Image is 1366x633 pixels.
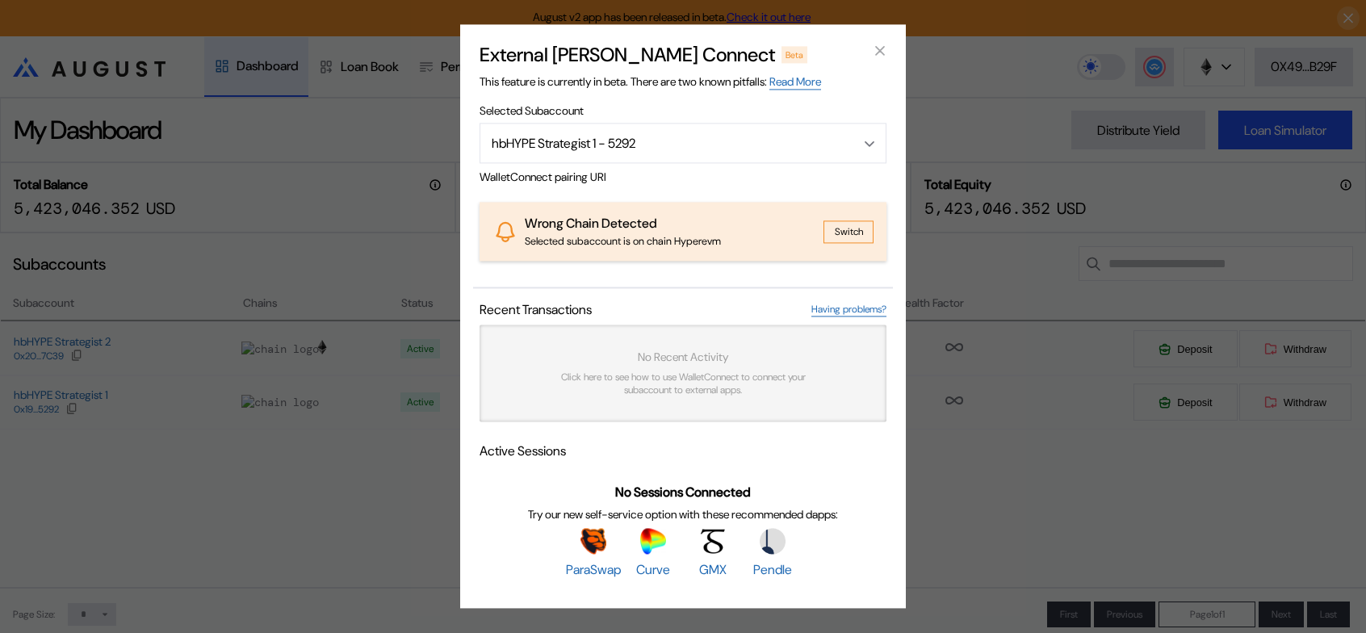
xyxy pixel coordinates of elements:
[492,135,832,152] div: hbHYPE Strategist 1 - 5292
[615,484,751,501] span: No Sessions Connected
[480,123,886,163] button: Open menu
[480,74,821,90] span: This feature is currently in beta. There are two known pitfalls:
[745,528,800,578] a: PendlePendle
[781,47,807,63] div: Beta
[638,350,728,365] span: No Recent Activity
[769,74,821,90] a: Read More
[480,103,886,118] span: Selected Subaccount
[480,443,566,460] span: Active Sessions
[700,528,726,554] img: GMX
[640,528,666,554] img: Curve
[566,561,621,578] span: ParaSwap
[480,170,886,184] span: WalletConnect pairing URI
[580,528,606,554] img: ParaSwap
[823,220,874,243] button: Switch
[626,528,681,578] a: CurveCurve
[753,561,792,578] span: Pendle
[525,215,823,232] div: Wrong Chain Detected
[685,528,740,578] a: GMXGMX
[636,561,670,578] span: Curve
[480,42,775,67] h2: External [PERSON_NAME] Connect
[480,302,592,319] span: Recent Transactions
[544,371,822,397] span: Click here to see how to use WalletConnect to connect your subaccount to external apps.
[480,325,886,422] a: No Recent ActivityClick here to see how to use WalletConnect to connect your subaccount to extern...
[867,37,893,63] button: close modal
[760,528,786,554] img: Pendle
[811,304,886,317] a: Having problems?
[566,528,621,578] a: ParaSwapParaSwap
[528,507,838,522] span: Try our new self-service option with these recommended dapps:
[699,561,727,578] span: GMX
[525,235,823,249] div: Selected subaccount is on chain Hyperevm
